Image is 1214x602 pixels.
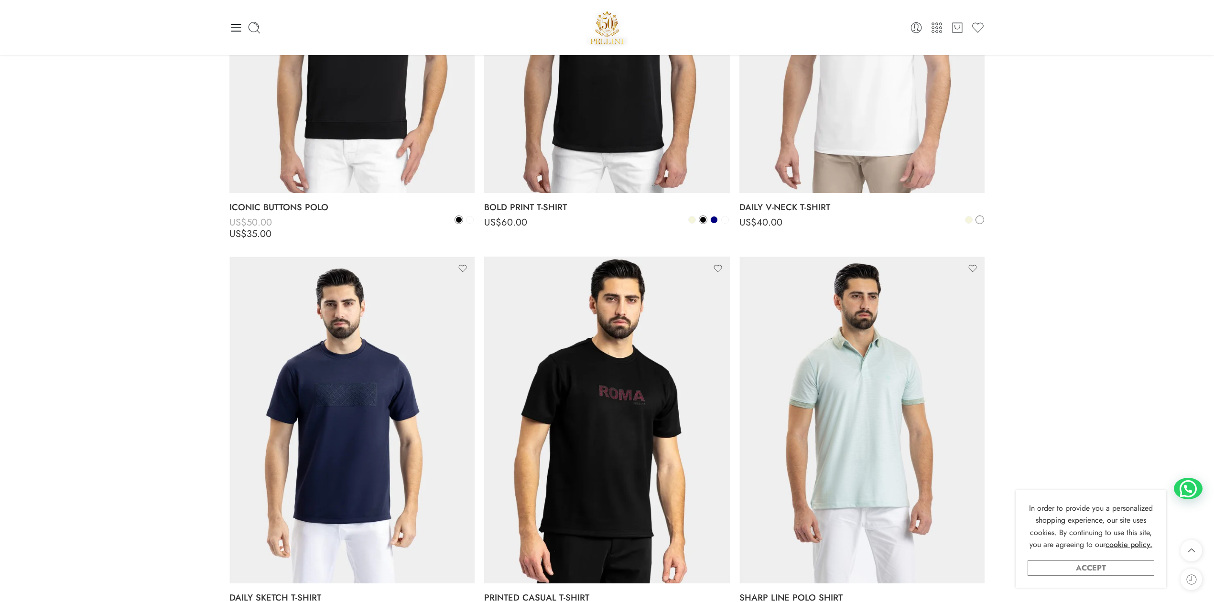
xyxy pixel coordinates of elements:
[229,215,247,229] span: US$
[1029,503,1153,550] span: In order to provide you a personalized shopping experience, our site uses cookies. By continuing ...
[229,227,271,241] bdi: 35.00
[965,215,973,224] a: Beige
[910,21,923,34] a: Login / Register
[229,227,247,241] span: US$
[688,215,696,224] a: Beige
[466,215,474,224] a: White
[586,7,628,48] a: Pellini -
[484,215,527,229] bdi: 60.00
[739,215,782,229] bdi: 40.00
[1028,560,1154,576] a: Accept
[229,215,272,229] bdi: 50.00
[951,21,964,34] a: Cart
[229,198,475,217] a: ICONIC BUTTONS POLO
[739,198,985,217] a: DAILY V-NECK T-SHIRT
[721,215,729,224] a: White
[484,198,729,217] a: BOLD PRINT T-SHIRT
[710,215,718,224] a: Navy
[1106,538,1152,551] a: cookie policy.
[586,7,628,48] img: Pellini
[739,215,757,229] span: US$
[484,215,501,229] span: US$
[455,215,463,224] a: Black
[971,21,985,34] a: Wishlist
[699,215,707,224] a: Black
[976,215,984,224] a: White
